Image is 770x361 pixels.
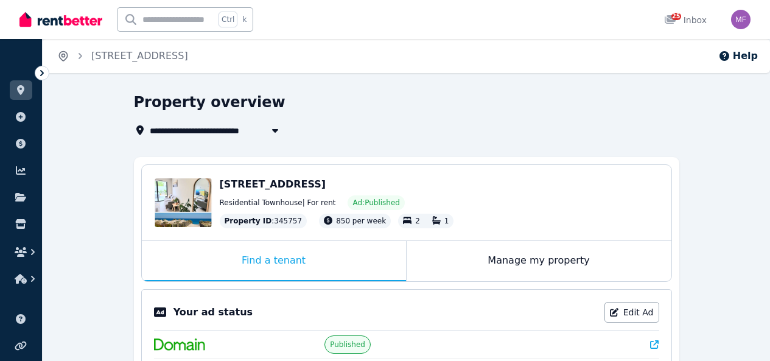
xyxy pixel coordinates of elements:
span: 25 [671,13,681,20]
div: Find a tenant [142,241,406,281]
div: : 345757 [220,214,307,228]
h1: Property overview [134,93,285,112]
img: RentBetter [19,10,102,29]
p: Your ad status [173,305,253,320]
img: Domain.com.au [154,338,205,351]
span: [STREET_ADDRESS] [220,178,326,190]
div: Manage my property [407,241,671,281]
span: k [242,15,247,24]
span: 1 [444,217,449,225]
span: Residential Townhouse | For rent [220,198,336,208]
nav: Breadcrumb [43,39,203,73]
span: 850 per week [336,217,386,225]
a: [STREET_ADDRESS] [91,50,188,61]
a: Edit Ad [604,302,659,323]
span: Ctrl [219,12,237,27]
button: Help [718,49,758,63]
span: Published [330,340,365,349]
span: 2 [415,217,420,225]
img: Michael Farrugia [731,10,751,29]
div: Inbox [664,14,707,26]
span: Property ID [225,216,272,226]
span: Ad: Published [352,198,399,208]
